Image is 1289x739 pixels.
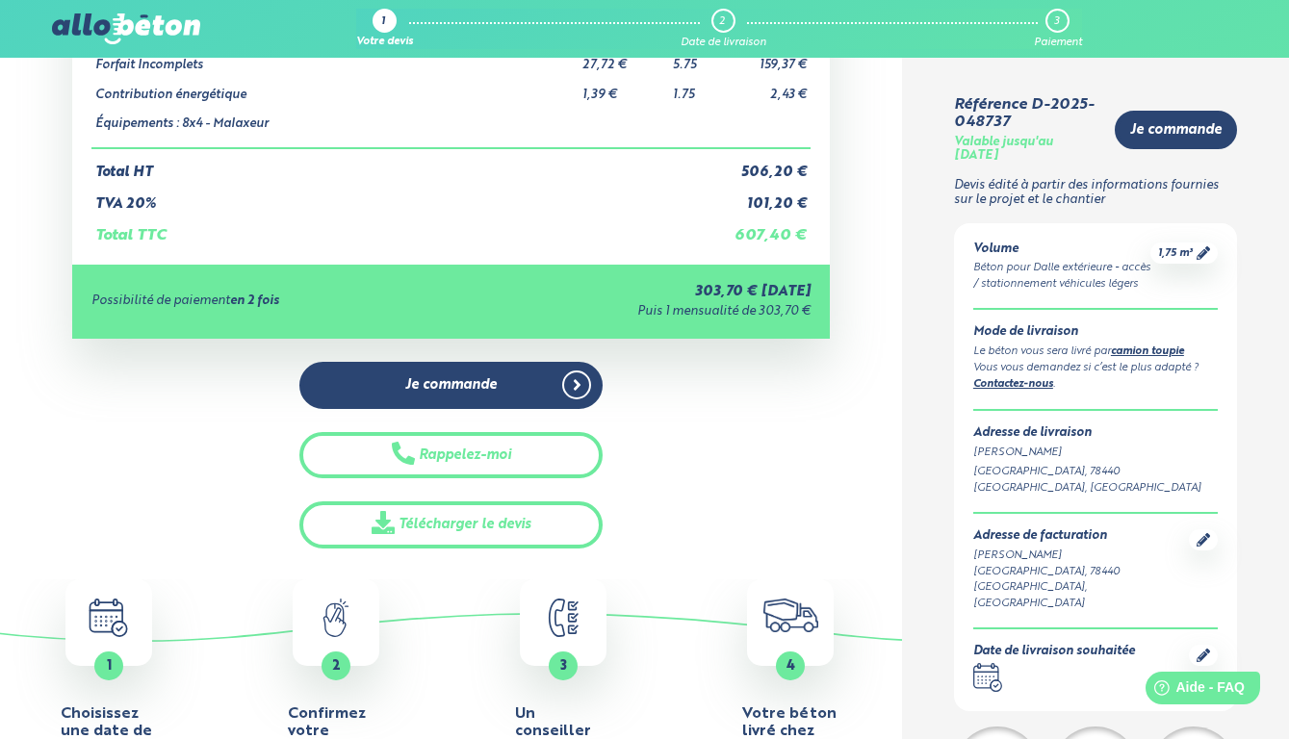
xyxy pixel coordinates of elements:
[954,136,1100,164] div: Valable jusqu'au [DATE]
[356,9,413,49] a: 1 Votre devis
[731,148,811,181] td: 506,20 €
[560,659,567,673] span: 3
[405,377,497,394] span: Je commande
[107,659,112,673] span: 1
[763,599,818,632] img: truck.c7a9816ed8b9b1312949.png
[669,73,731,103] td: 1.75
[299,501,603,548] a: Télécharger le devis
[973,564,1190,612] div: [GEOGRAPHIC_DATA], 78440 [GEOGRAPHIC_DATA], [GEOGRAPHIC_DATA]
[91,43,579,73] td: Forfait Incomplets
[973,529,1190,544] div: Adresse de facturation
[91,102,579,148] td: Équipements : 8x4 - Malaxeur
[466,305,812,319] div: Puis 1 mensualité de 303,70 €
[731,212,811,244] td: 607,40 €
[52,13,200,44] img: allobéton
[332,659,341,673] span: 2
[973,344,1219,361] div: Le béton vous sera livré par
[91,148,731,181] td: Total HT
[954,96,1100,132] div: Référence D-2025-048737
[681,9,766,49] a: 2 Date de livraison
[681,37,766,49] div: Date de livraison
[973,379,1053,390] a: Contactez-nous
[230,294,279,307] strong: en 2 fois
[1111,346,1184,357] a: camion toupie
[973,645,1135,659] div: Date de livraison souhaitée
[1054,15,1059,28] div: 3
[466,284,812,300] div: 303,70 € [DATE]
[579,73,669,103] td: 1,39 €
[579,43,669,73] td: 27,72 €
[669,43,731,73] td: 5.75
[731,43,811,73] td: 159,37 €
[973,426,1219,441] div: Adresse de livraison
[1130,122,1222,139] span: Je commande
[91,181,731,213] td: TVA 20%
[973,464,1219,497] div: [GEOGRAPHIC_DATA], 78440 [GEOGRAPHIC_DATA], [GEOGRAPHIC_DATA]
[973,325,1219,340] div: Mode de livraison
[1034,9,1082,49] a: 3 Paiement
[973,360,1219,394] div: Vous vous demandez si c’est le plus adapté ? .
[719,15,725,28] div: 2
[973,548,1190,564] div: [PERSON_NAME]
[299,362,603,409] a: Je commande
[1034,37,1082,49] div: Paiement
[973,260,1151,293] div: Béton pour Dalle extérieure - accès / stationnement véhicules légers
[954,179,1238,207] p: Devis édité à partir des informations fournies sur le projet et le chantier
[381,16,385,29] div: 1
[1115,111,1237,150] a: Je commande
[91,73,579,103] td: Contribution énergétique
[731,181,811,213] td: 101,20 €
[731,73,811,103] td: 2,43 €
[299,432,603,479] button: Rappelez-moi
[91,212,731,244] td: Total TTC
[356,37,413,49] div: Votre devis
[91,294,466,309] div: Possibilité de paiement
[1118,664,1268,718] iframe: Help widget launcher
[786,659,795,673] span: 4
[973,445,1219,461] div: [PERSON_NAME]
[973,242,1151,257] div: Volume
